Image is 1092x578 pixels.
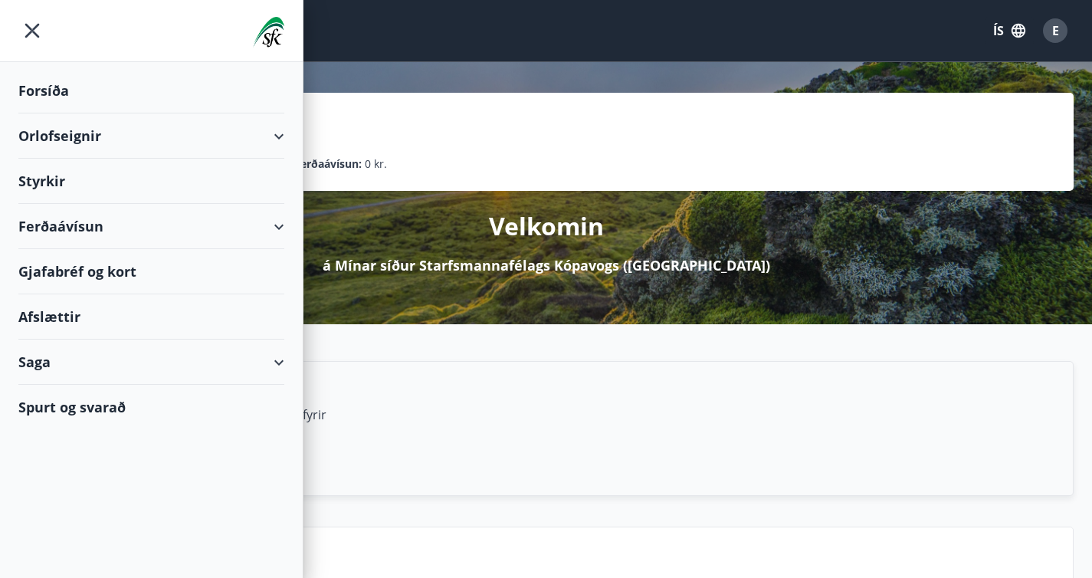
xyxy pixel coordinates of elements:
[365,156,387,172] span: 0 kr.
[18,340,284,385] div: Saga
[18,385,284,429] div: Spurt og svarað
[18,17,46,44] button: menu
[1037,12,1074,49] button: E
[18,113,284,159] div: Orlofseignir
[18,204,284,249] div: Ferðaávísun
[323,255,770,275] p: á Mínar síður Starfsmannafélags Kópavogs ([GEOGRAPHIC_DATA])
[18,159,284,204] div: Styrkir
[985,17,1034,44] button: ÍS
[489,209,604,243] p: Velkomin
[294,156,362,172] p: Ferðaávísun :
[18,68,284,113] div: Forsíða
[18,294,284,340] div: Afslættir
[1052,22,1059,39] span: E
[253,17,284,48] img: union_logo
[18,249,284,294] div: Gjafabréf og kort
